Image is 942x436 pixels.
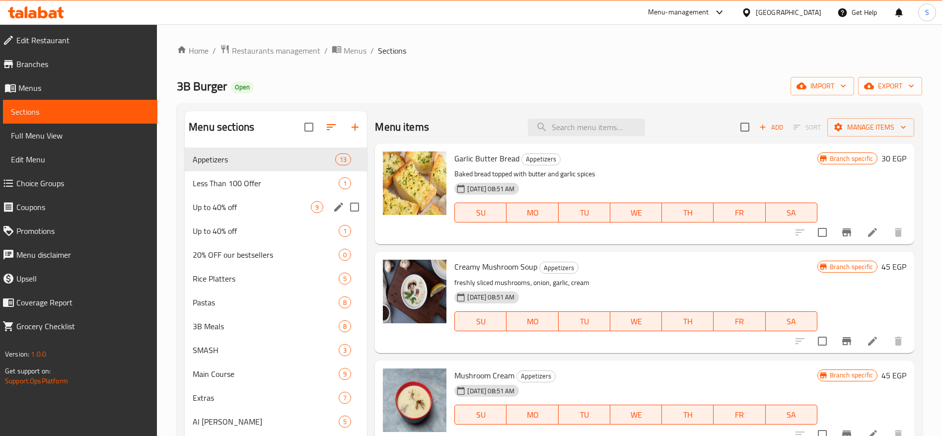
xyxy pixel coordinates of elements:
[339,250,351,260] span: 0
[812,222,833,243] span: Select to update
[185,362,367,386] div: Main Course9
[193,416,339,428] span: Al [PERSON_NAME]
[193,153,335,165] span: Appetizers
[232,45,320,57] span: Restaurants management
[835,121,906,134] span: Manage items
[220,44,320,57] a: Restaurants management
[193,225,339,237] span: Up to 40% off
[559,405,610,425] button: TU
[16,273,149,285] span: Upsell
[510,408,554,422] span: MO
[925,7,929,18] span: S
[339,344,351,356] div: items
[298,117,319,138] span: Select all sections
[559,203,610,222] button: TU
[516,370,556,382] div: Appetizers
[383,260,446,323] img: Creamy Mushroom Soup
[3,147,157,171] a: Edit Menu
[3,100,157,124] a: Sections
[718,408,761,422] span: FR
[510,206,554,220] span: MO
[11,153,149,165] span: Edit Menu
[177,75,227,97] span: 3B Burger
[714,311,765,331] button: FR
[766,311,817,331] button: SA
[16,34,149,46] span: Edit Restaurant
[339,225,351,237] div: items
[193,296,339,308] span: Pastas
[383,368,446,432] img: Mushroom Cream
[454,405,507,425] button: SU
[185,171,367,195] div: Less Than 100 Offer1
[662,311,714,331] button: TH
[791,77,854,95] button: import
[339,393,351,403] span: 7
[339,417,351,427] span: 5
[812,331,833,352] span: Select to update
[185,147,367,171] div: Appetizers13
[193,201,311,213] span: Up to 40% off
[193,273,339,285] div: Rice Platters
[827,118,914,137] button: Manage items
[517,370,555,382] span: Appetizers
[324,45,328,57] li: /
[648,6,709,18] div: Menu-management
[610,311,662,331] button: WE
[454,368,514,383] span: Mushroom Cream
[718,206,761,220] span: FR
[826,370,877,380] span: Branch specific
[339,249,351,261] div: items
[343,115,367,139] button: Add section
[16,58,149,70] span: Branches
[826,154,877,163] span: Branch specific
[459,206,503,220] span: SU
[610,405,662,425] button: WE
[881,151,906,165] h6: 30 EGP
[18,82,149,94] span: Menus
[185,386,367,410] div: Extras7
[339,296,351,308] div: items
[766,405,817,425] button: SA
[193,177,339,189] div: Less Than 100 Offer
[16,201,149,213] span: Coupons
[193,320,339,332] span: 3B Meals
[383,151,446,215] img: Garlic Butter Bread
[339,298,351,307] span: 8
[835,220,859,244] button: Branch-specific-item
[614,314,658,329] span: WE
[766,203,817,222] button: SA
[231,83,254,91] span: Open
[193,392,339,404] span: Extras
[522,153,560,165] span: Appetizers
[193,249,339,261] span: 20% OFF our bestsellers
[510,314,554,329] span: MO
[826,262,877,272] span: Branch specific
[193,368,339,380] span: Main Course
[835,329,859,353] button: Branch-specific-item
[714,405,765,425] button: FR
[339,346,351,355] span: 3
[16,296,149,308] span: Coverage Report
[339,177,351,189] div: items
[16,225,149,237] span: Promotions
[185,291,367,314] div: Pastas8
[185,410,367,434] div: Al [PERSON_NAME]5
[559,311,610,331] button: TU
[339,226,351,236] span: 1
[177,44,922,57] nav: breadcrumb
[5,348,29,361] span: Version:
[734,117,755,138] span: Select section
[31,348,46,361] span: 1.0.0
[463,292,518,302] span: [DATE] 08:51 AM
[11,130,149,142] span: Full Menu View
[563,408,606,422] span: TU
[185,338,367,362] div: SMASH3
[507,405,558,425] button: MO
[311,203,323,212] span: 9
